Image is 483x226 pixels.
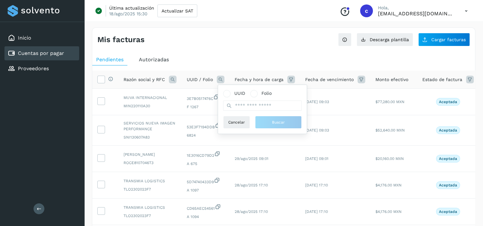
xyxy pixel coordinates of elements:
[124,134,177,140] span: SNI130607A83
[235,209,268,214] span: 28/ago/2025 17:10
[305,183,328,187] span: [DATE] 17:10
[124,213,177,219] span: TLO2302023F7
[187,132,224,138] span: 6824
[187,204,224,211] span: CD65AEC54561
[18,50,64,56] a: Cuentas por pagar
[18,35,31,41] a: Inicio
[375,76,408,83] span: Monto efectivo
[109,5,154,11] p: Última actualización
[124,160,177,166] span: ROCE8107046T3
[439,128,457,132] p: Aceptada
[187,94,224,102] span: 3E7B0517476C
[439,156,457,161] p: Aceptada
[431,37,466,42] span: Cargar facturas
[187,151,224,158] span: 1E3016CD79D2
[124,205,177,210] span: TRANSMIA LOGISTICS
[124,76,165,83] span: Razón social y RFC
[439,183,457,187] p: Aceptada
[378,11,455,17] p: cxp@53cargo.com
[124,152,177,157] span: [PERSON_NAME]
[157,4,197,17] button: Actualizar SAT
[305,156,328,161] span: [DATE] 09:01
[305,209,328,214] span: [DATE] 17:10
[96,56,124,63] span: Pendientes
[418,33,470,46] button: Cargar facturas
[187,161,224,167] span: A 675
[305,76,354,83] span: Fecha de vencimiento
[4,31,79,45] div: Inicio
[187,177,224,185] span: 5D74740433D9
[187,104,224,110] span: F 1267
[124,103,177,109] span: MIN220110A30
[375,209,402,214] span: $4,176.00 MXN
[375,183,402,187] span: $4,176.00 MXN
[235,156,268,161] span: 29/ago/2025 09:01
[187,187,224,193] span: A 1097
[439,100,457,104] p: Aceptada
[378,5,455,11] p: Hola,
[97,35,145,44] h4: Mis facturas
[235,183,268,187] span: 28/ago/2025 17:10
[375,156,404,161] span: $20,160.00 MXN
[124,178,177,184] span: TRANSMIA LOGISTICS
[370,37,409,42] span: Descarga plantilla
[439,209,457,214] p: Aceptada
[124,95,177,101] span: MUVA INTERNACIONAL
[375,100,404,104] span: $77,280.00 MXN
[235,76,283,83] span: Fecha y hora de carga
[187,122,224,130] span: 53E3F7194DDB
[4,62,79,76] div: Proveedores
[109,11,147,17] p: 18/ago/2025 15:30
[422,76,462,83] span: Estado de factura
[305,100,329,104] span: [DATE] 09:03
[305,128,329,132] span: [DATE] 09:03
[4,46,79,60] div: Cuentas por pagar
[375,128,405,132] span: $52,640.00 MXN
[187,76,213,83] span: UUID / Folio
[124,186,177,192] span: TLO2302023F7
[18,65,49,72] a: Proveedores
[187,214,224,220] span: A 1094
[124,120,177,132] span: SERVICIOS NUEVA IMAGEN PERFORMANCE
[357,33,413,46] button: Descarga plantilla
[139,56,169,63] span: Autorizadas
[162,9,193,13] span: Actualizar SAT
